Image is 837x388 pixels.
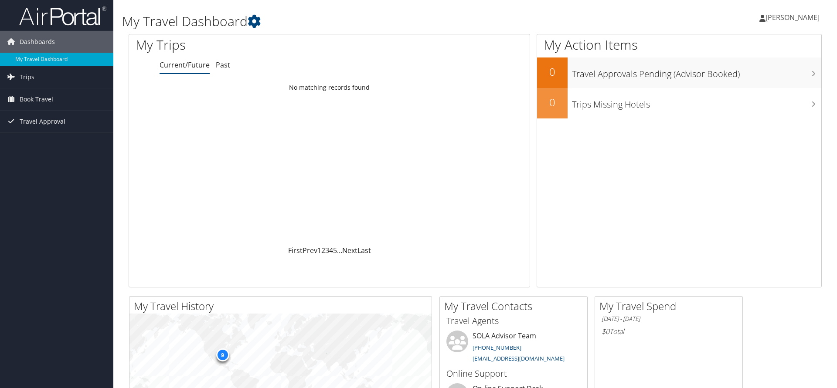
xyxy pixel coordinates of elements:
a: 4 [329,246,333,255]
h3: Travel Agents [446,315,581,327]
div: 9 [216,348,229,361]
a: 2 [321,246,325,255]
span: Travel Approval [20,111,65,132]
h3: Online Support [446,368,581,380]
a: 0Trips Missing Hotels [537,88,821,118]
a: 3 [325,246,329,255]
h2: 0 [537,95,568,110]
a: 0Travel Approvals Pending (Advisor Booked) [537,57,821,88]
a: 5 [333,246,337,255]
span: Trips [20,66,34,88]
h1: My Travel Dashboard [122,12,593,30]
td: No matching records found [129,80,530,95]
a: [EMAIL_ADDRESS][DOMAIN_NAME] [473,354,565,362]
h2: My Travel Contacts [444,299,587,314]
a: Last [357,246,371,255]
a: Past [216,60,230,70]
h6: [DATE] - [DATE] [602,315,736,323]
span: Book Travel [20,88,53,110]
span: [PERSON_NAME] [766,13,820,22]
a: [PERSON_NAME] [759,4,828,30]
a: [PHONE_NUMBER] [473,344,521,351]
img: airportal-logo.png [19,6,106,26]
h2: My Travel History [134,299,432,314]
a: 1 [317,246,321,255]
a: Next [342,246,357,255]
h3: Trips Missing Hotels [572,94,821,111]
a: Prev [303,246,317,255]
li: SOLA Advisor Team [442,331,585,366]
h1: My Action Items [537,36,821,54]
a: First [288,246,303,255]
h1: My Trips [136,36,356,54]
h2: My Travel Spend [599,299,742,314]
span: $0 [602,327,609,336]
h2: 0 [537,64,568,79]
span: Dashboards [20,31,55,53]
a: Current/Future [160,60,210,70]
h3: Travel Approvals Pending (Advisor Booked) [572,64,821,80]
span: … [337,246,342,255]
h6: Total [602,327,736,336]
